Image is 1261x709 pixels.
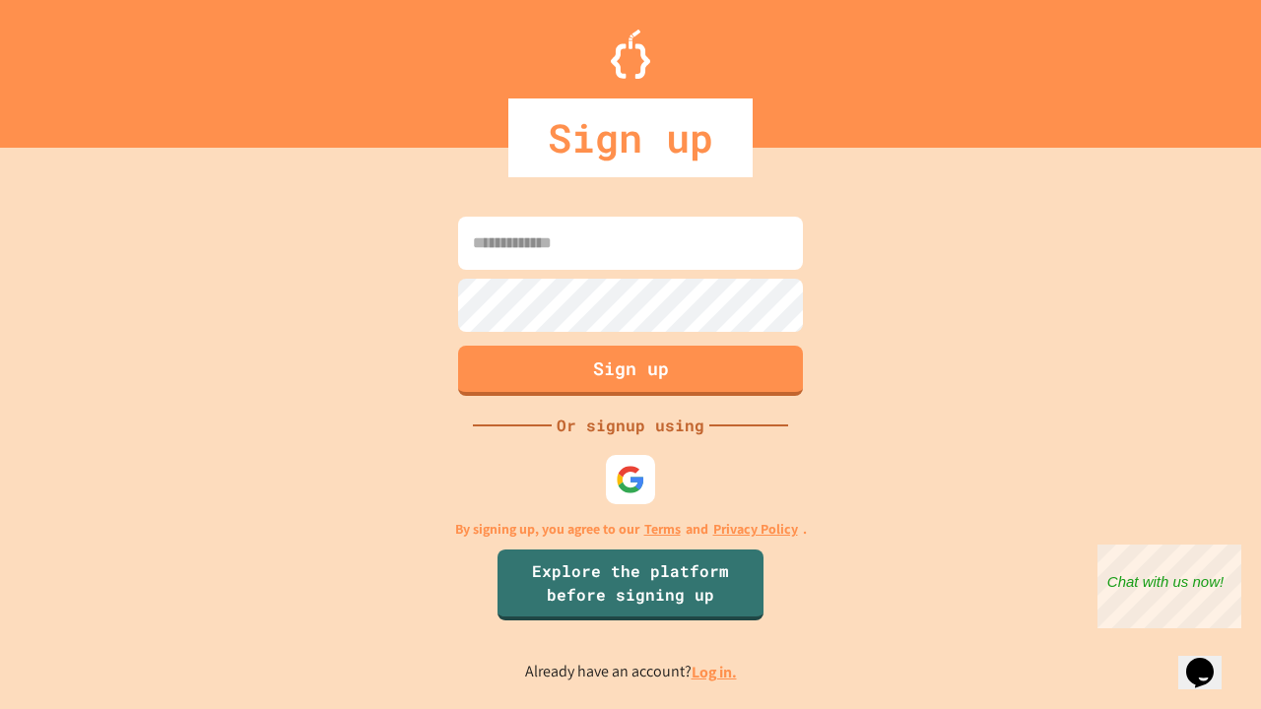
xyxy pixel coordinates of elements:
p: By signing up, you agree to our and . [455,519,807,540]
a: Explore the platform before signing up [498,549,763,620]
iframe: chat widget [1097,545,1241,628]
img: google-icon.svg [616,465,645,494]
a: Log in. [692,662,737,682]
img: Logo.svg [611,30,650,79]
iframe: chat widget [1178,630,1241,689]
div: Or signup using [552,414,709,437]
p: Already have an account? [525,660,737,684]
div: Sign up [508,98,753,177]
a: Terms [644,519,681,540]
button: Sign up [458,346,803,396]
a: Privacy Policy [713,519,798,540]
